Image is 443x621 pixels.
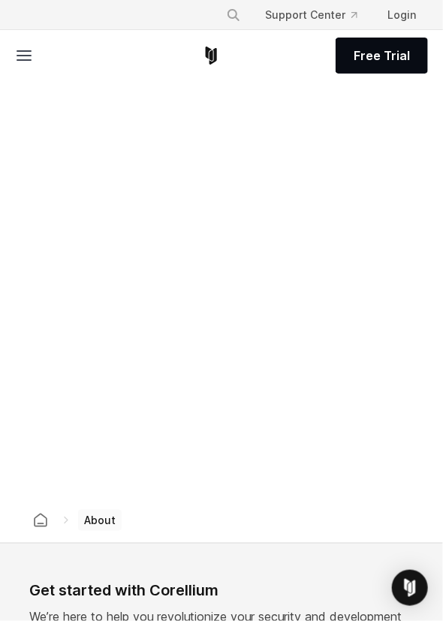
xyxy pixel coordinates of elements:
a: Support Center [253,2,369,29]
span: About [78,510,122,531]
a: Corellium home [27,510,54,531]
div: Navigation Menu [214,2,428,29]
span: Free Trial [354,47,410,65]
a: Corellium Home [202,47,221,65]
a: Free Trial [336,38,428,74]
a: Login [375,2,428,29]
button: Search [220,2,247,29]
div: Get started with Corellium [29,580,414,602]
div: Open Intercom Messenger [392,570,428,606]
